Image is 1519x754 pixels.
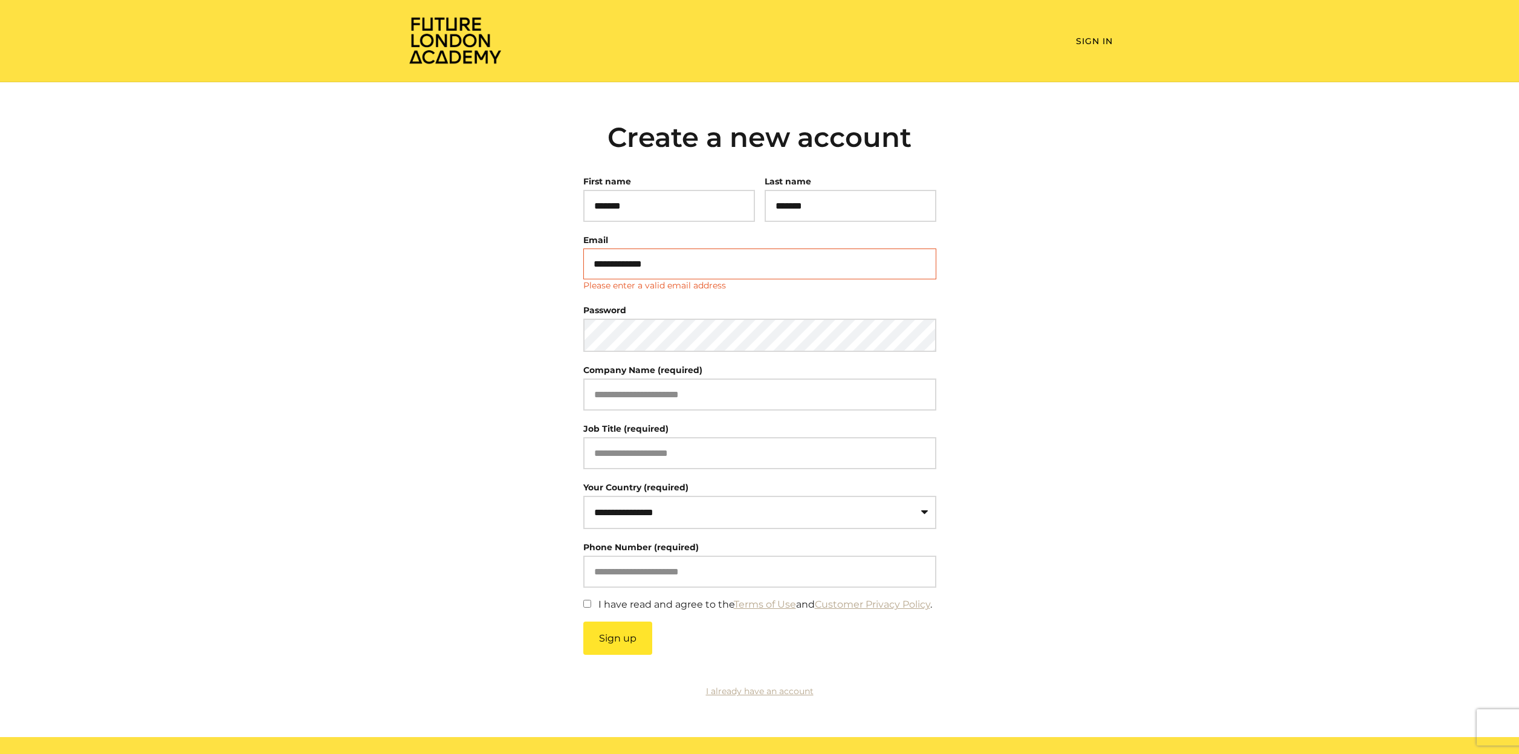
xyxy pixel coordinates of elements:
img: Home Page [407,16,504,65]
label: Password [583,302,626,319]
label: Your Country (required) [583,482,688,493]
p: Please enter a valid email address [583,279,726,292]
a: Terms of Use [734,599,796,610]
label: Phone Number (required) [583,539,699,556]
a: I already have an account [706,686,814,697]
a: Customer Privacy Policy [815,599,930,610]
h2: Create a new account [583,121,936,154]
a: Sign In [1076,36,1113,47]
label: Job Title (required) [583,420,669,437]
button: Sign up [583,622,652,655]
label: Company Name (required) [583,362,702,379]
label: Email [583,232,608,249]
label: Last name [765,176,811,187]
label: I have read and agree to the and . [598,599,932,610]
label: First name [583,176,631,187]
